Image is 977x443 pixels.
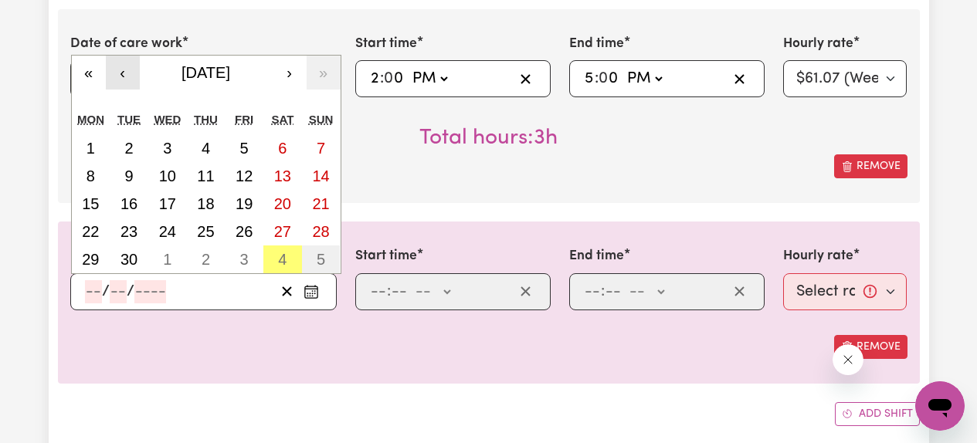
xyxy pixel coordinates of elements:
abbr: Thursday [194,113,218,126]
abbr: October 5, 2025 [317,251,325,268]
button: October 1, 2025 [148,245,187,273]
button: September 30, 2025 [110,245,148,273]
input: -- [385,67,405,90]
abbr: September 3, 2025 [163,140,171,157]
button: October 4, 2025 [263,245,302,273]
abbr: Sunday [309,113,334,126]
abbr: September 5, 2025 [240,140,249,157]
abbr: September 19, 2025 [236,195,253,212]
button: September 1, 2025 [72,134,110,162]
abbr: October 3, 2025 [240,251,249,268]
button: September 21, 2025 [302,190,341,218]
button: October 5, 2025 [302,245,341,273]
label: End time [569,34,624,54]
input: -- [370,67,380,90]
abbr: October 1, 2025 [163,251,171,268]
abbr: September 25, 2025 [197,223,214,240]
abbr: September 23, 2025 [120,223,137,240]
button: September 15, 2025 [72,190,110,218]
button: Enter the date of care work [299,280,324,303]
span: Need any help? [9,11,93,23]
button: ‹ [106,56,140,90]
abbr: September 10, 2025 [159,167,176,184]
input: -- [599,67,619,90]
abbr: Saturday [271,113,293,126]
label: Hourly rate [783,246,853,266]
abbr: September 8, 2025 [87,167,95,184]
button: September 6, 2025 [263,134,302,162]
button: September 29, 2025 [72,245,110,273]
label: Start time [355,246,417,266]
button: September 10, 2025 [148,162,187,190]
button: Remove this shift [834,154,907,178]
iframe: Button to launch messaging window [915,381,965,431]
button: September 17, 2025 [148,190,187,218]
button: September 26, 2025 [225,218,263,245]
label: Date of care work [70,246,182,266]
abbr: September 20, 2025 [274,195,291,212]
abbr: October 2, 2025 [202,251,210,268]
button: October 2, 2025 [187,245,226,273]
abbr: Tuesday [117,113,141,126]
input: -- [370,280,387,303]
button: September 18, 2025 [187,190,226,218]
label: Date of care work [70,34,182,54]
abbr: September 29, 2025 [82,251,99,268]
span: 0 [384,71,393,86]
button: September 13, 2025 [263,162,302,190]
button: September 12, 2025 [225,162,263,190]
button: September 22, 2025 [72,218,110,245]
button: September 14, 2025 [302,162,341,190]
button: [DATE] [140,56,273,90]
input: -- [605,280,622,303]
input: ---- [134,280,166,303]
abbr: September 30, 2025 [120,251,137,268]
abbr: September 18, 2025 [197,195,214,212]
button: « [72,56,106,90]
button: › [273,56,307,90]
iframe: Close message [833,344,863,375]
button: September 8, 2025 [72,162,110,190]
abbr: September 1, 2025 [87,140,95,157]
abbr: September 9, 2025 [124,167,133,184]
span: 0 [599,71,608,86]
span: : [380,70,384,87]
abbr: September 4, 2025 [202,140,210,157]
span: [DATE] [181,64,230,81]
input: -- [85,280,102,303]
button: September 25, 2025 [187,218,226,245]
button: Add another shift [835,402,920,426]
span: / [127,283,134,300]
abbr: September 12, 2025 [236,167,253,184]
button: » [307,56,341,90]
abbr: September 21, 2025 [312,195,329,212]
input: -- [584,67,595,90]
abbr: September 16, 2025 [120,195,137,212]
abbr: September 13, 2025 [274,167,291,184]
abbr: September 14, 2025 [312,167,329,184]
button: September 5, 2025 [225,134,263,162]
abbr: September 11, 2025 [197,167,214,184]
label: End time [569,246,624,266]
input: -- [391,280,408,303]
input: -- [584,280,601,303]
button: September 28, 2025 [302,218,341,245]
button: September 24, 2025 [148,218,187,245]
button: September 27, 2025 [263,218,302,245]
button: September 2, 2025 [110,134,148,162]
abbr: September 15, 2025 [82,195,99,212]
span: / [102,283,110,300]
abbr: September 6, 2025 [278,140,287,157]
input: -- [110,280,127,303]
span: : [595,70,599,87]
button: September 20, 2025 [263,190,302,218]
button: September 3, 2025 [148,134,187,162]
button: September 4, 2025 [187,134,226,162]
button: September 23, 2025 [110,218,148,245]
abbr: September 2, 2025 [124,140,133,157]
abbr: September 22, 2025 [82,223,99,240]
abbr: Monday [77,113,104,126]
button: Remove this shift [834,335,907,359]
label: Hourly rate [783,34,853,54]
abbr: Friday [235,113,253,126]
